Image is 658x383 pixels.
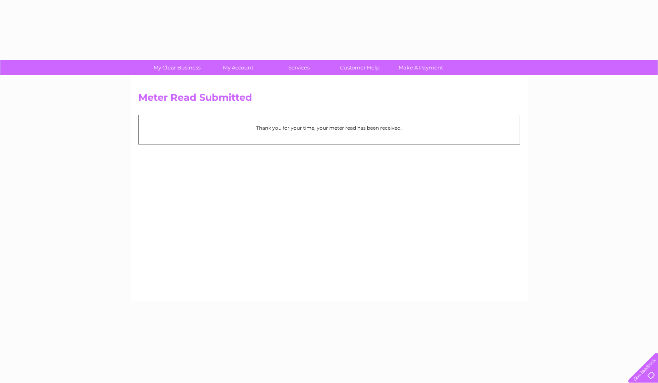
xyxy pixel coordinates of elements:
a: Customer Help [327,60,393,75]
h2: Meter Read Submitted [138,92,520,107]
a: Make A Payment [388,60,454,75]
a: Services [266,60,332,75]
p: Thank you for your time, your meter read has been received. [143,124,516,132]
a: My Account [205,60,271,75]
a: My Clear Business [144,60,210,75]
